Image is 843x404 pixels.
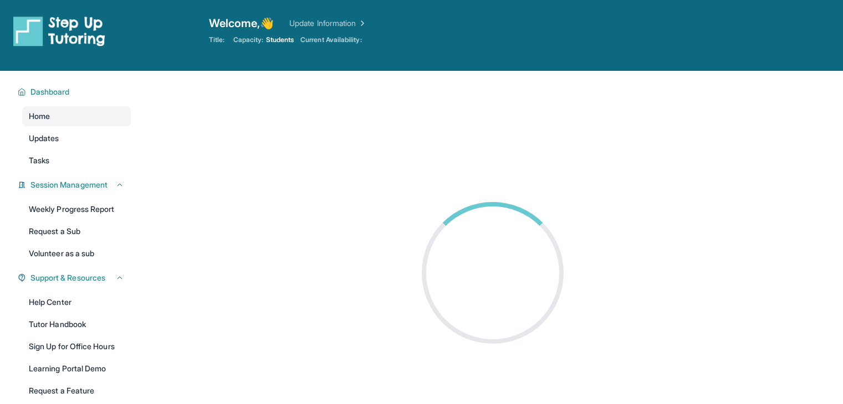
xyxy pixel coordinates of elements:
[22,221,131,241] a: Request a Sub
[30,179,108,190] span: Session Management
[289,18,367,29] a: Update Information
[29,155,49,166] span: Tasks
[26,179,124,190] button: Session Management
[266,35,294,44] span: Students
[13,15,105,46] img: logo
[22,292,131,312] a: Help Center
[209,15,274,31] span: Welcome, 👋
[26,86,124,97] button: Dashboard
[22,381,131,401] a: Request a Feature
[29,133,59,144] span: Updates
[356,18,367,29] img: Chevron Right
[22,106,131,126] a: Home
[22,359,131,379] a: Learning Portal Demo
[30,272,105,283] span: Support & Resources
[29,111,50,122] span: Home
[22,314,131,334] a: Tutor Handbook
[22,199,131,219] a: Weekly Progress Report
[22,336,131,356] a: Sign Up for Office Hours
[22,244,131,263] a: Volunteer as a sub
[300,35,361,44] span: Current Availability:
[209,35,224,44] span: Title:
[26,272,124,283] button: Support & Resources
[22,151,131,170] a: Tasks
[233,35,264,44] span: Capacity:
[30,86,70,97] span: Dashboard
[22,128,131,148] a: Updates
